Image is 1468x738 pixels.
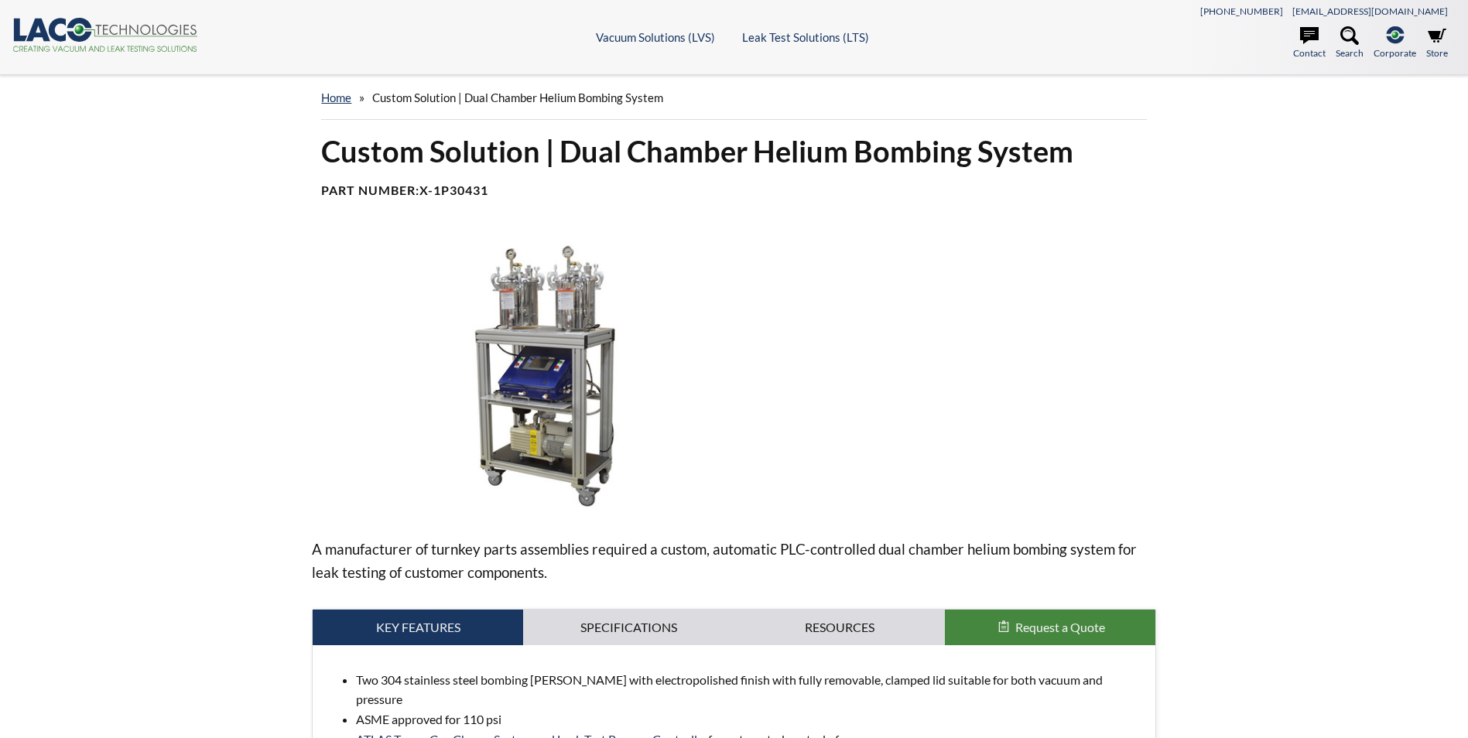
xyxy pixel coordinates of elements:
[1293,26,1326,60] a: Contact
[1292,5,1448,17] a: [EMAIL_ADDRESS][DOMAIN_NAME]
[523,610,734,645] a: Specifications
[356,709,1142,729] li: ASME approved for 110 psi
[312,236,806,513] img: Dual Chamber Helium Bombing System
[742,30,869,44] a: Leak Test Solutions (LTS)
[356,670,1142,709] li: Two 304 stainless steel bombing [PERSON_NAME] with electropolished finish with fully removable, c...
[1426,26,1448,60] a: Store
[596,30,715,44] a: Vacuum Solutions (LVS)
[321,76,1146,120] div: »
[312,538,1155,584] p: A manufacturer of turnkey parts assemblies required a custom, automatic PLC-controlled dual chamb...
[321,183,1146,199] h4: Part Number:
[734,610,945,645] a: Resources
[372,91,663,104] span: Custom Solution | Dual Chamber Helium Bombing System
[313,610,523,645] a: Key Features
[321,91,351,104] a: home
[321,132,1146,170] h1: Custom Solution | Dual Chamber Helium Bombing System
[1374,46,1416,60] span: Corporate
[419,183,488,197] b: X-1P30431
[1200,5,1283,17] a: [PHONE_NUMBER]
[1015,620,1105,634] span: Request a Quote
[945,610,1155,645] button: Request a Quote
[1336,26,1364,60] a: Search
